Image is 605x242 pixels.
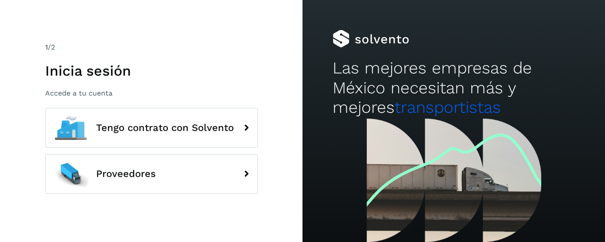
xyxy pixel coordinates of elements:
button: Tengo contrato con Solvento [45,108,258,148]
span: Proveedores [96,169,156,179]
span: Tengo contrato con Solvento [96,123,234,133]
h1: Inicia sesión [45,62,258,79]
span: 1 [45,43,48,51]
span: transportistas [395,98,501,117]
h2: Las mejores empresas de México necesitan más y mejores [333,58,574,117]
div: /2 [45,42,258,53]
p: Accede a tu cuenta [45,89,258,97]
button: Proveedores [45,154,258,194]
